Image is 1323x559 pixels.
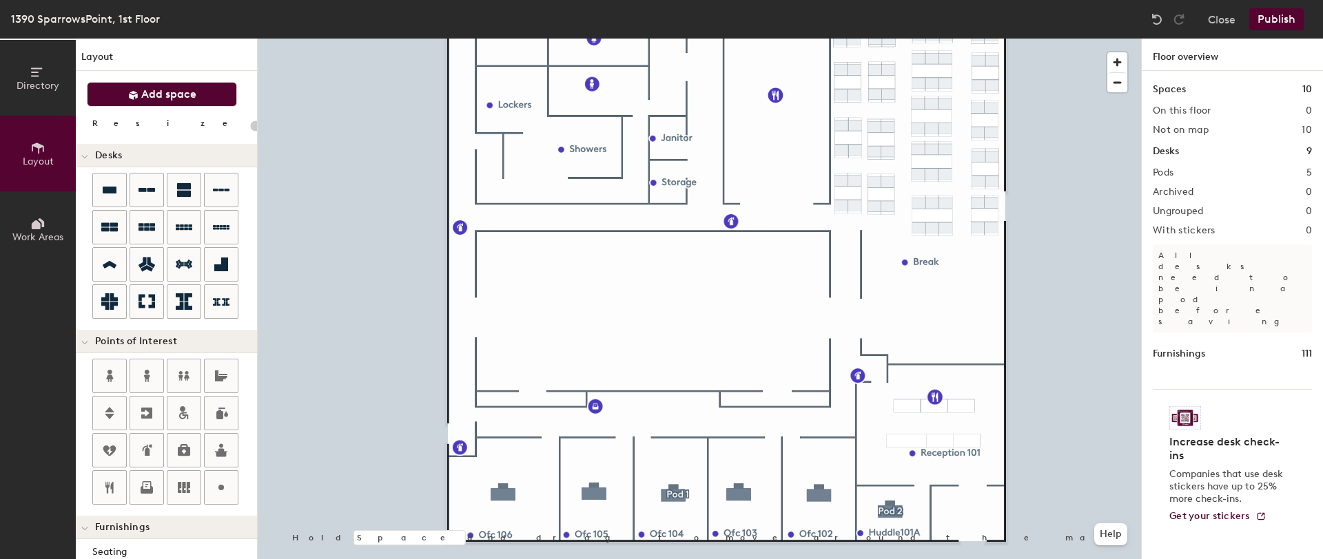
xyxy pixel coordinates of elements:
span: Furnishings [95,522,150,533]
button: Help [1094,523,1127,545]
h2: 10 [1302,125,1312,136]
h4: Increase desk check-ins [1169,435,1287,463]
h2: Ungrouped [1153,206,1204,217]
span: Add space [141,87,196,101]
h2: 0 [1306,187,1312,198]
h2: Pods [1153,167,1173,178]
span: Get your stickers [1169,510,1250,522]
img: Undo [1150,12,1164,26]
h2: 0 [1306,105,1312,116]
h1: Layout [76,50,257,71]
span: Layout [23,156,54,167]
button: Add space [87,82,237,107]
h2: On this floor [1153,105,1211,116]
div: 1390 SparrowsPoint, 1st Floor [11,10,160,28]
h2: With stickers [1153,225,1216,236]
h2: 0 [1306,206,1312,217]
h1: 10 [1302,82,1312,97]
h2: Not on map [1153,125,1209,136]
h2: 5 [1306,167,1312,178]
span: Work Areas [12,231,63,243]
h2: Archived [1153,187,1193,198]
p: All desks need to be in a pod before saving [1153,244,1312,333]
h2: 0 [1306,225,1312,236]
span: Points of Interest [95,336,177,347]
button: Publish [1249,8,1304,30]
span: Desks [95,150,122,161]
p: Companies that use desk stickers have up to 25% more check-ins. [1169,468,1287,505]
a: Get your stickers [1169,511,1266,523]
h1: Floor overview [1142,39,1323,71]
h1: 111 [1302,346,1312,361]
button: Close [1208,8,1235,30]
div: Resize [92,118,245,129]
img: Sticker logo [1169,406,1201,430]
h1: Spaces [1153,82,1186,97]
h1: Desks [1153,144,1179,159]
h1: Furnishings [1153,346,1205,361]
img: Redo [1172,12,1186,26]
span: Directory [17,80,59,92]
h1: 9 [1306,144,1312,159]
